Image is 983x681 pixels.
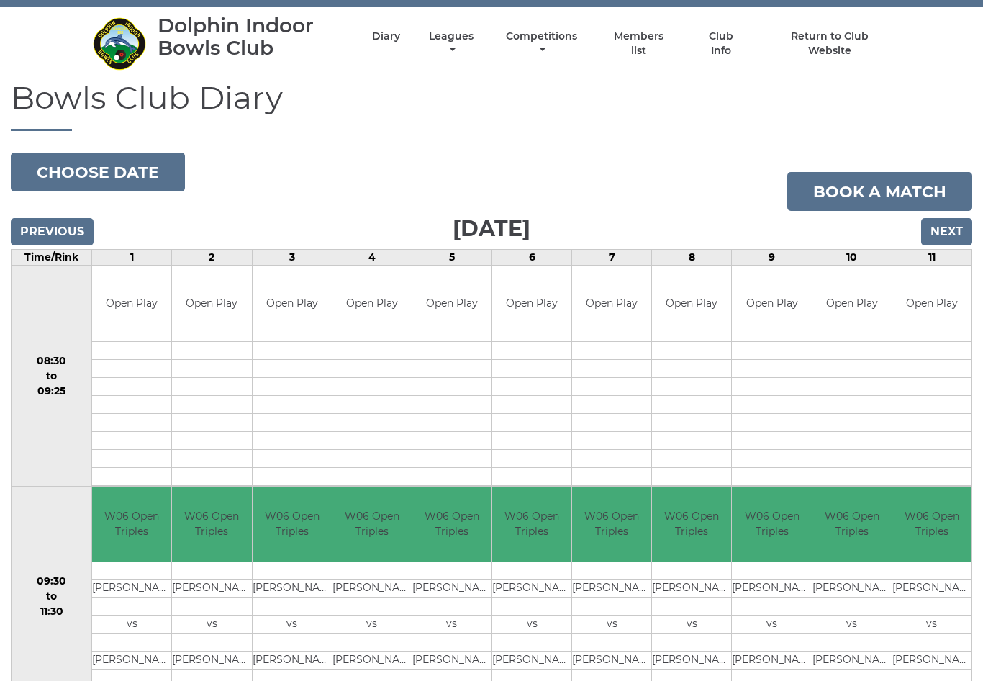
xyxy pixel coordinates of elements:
[12,251,92,266] td: Time/Rink
[332,617,412,635] td: vs
[812,251,892,266] td: 10
[12,266,92,487] td: 08:30 to 09:25
[332,251,412,266] td: 4
[253,653,332,671] td: [PERSON_NAME]
[172,487,251,563] td: W06 Open Triples
[492,487,571,563] td: W06 Open Triples
[92,487,171,563] td: W06 Open Triples
[92,617,171,635] td: vs
[892,266,971,342] td: Open Play
[921,219,972,246] input: Next
[412,653,491,671] td: [PERSON_NAME]
[732,581,811,599] td: [PERSON_NAME]
[372,30,400,44] a: Diary
[572,251,652,266] td: 7
[492,617,571,635] td: vs
[892,487,971,563] td: W06 Open Triples
[572,581,651,599] td: [PERSON_NAME]
[172,581,251,599] td: [PERSON_NAME]
[652,487,731,563] td: W06 Open Triples
[572,653,651,671] td: [PERSON_NAME]
[332,266,412,342] td: Open Play
[697,30,744,58] a: Club Info
[572,487,651,563] td: W06 Open Triples
[606,30,672,58] a: Members list
[812,266,892,342] td: Open Play
[492,581,571,599] td: [PERSON_NAME]
[892,617,971,635] td: vs
[502,30,581,58] a: Competitions
[92,251,172,266] td: 1
[252,251,332,266] td: 3
[812,487,892,563] td: W06 Open Triples
[332,653,412,671] td: [PERSON_NAME]
[253,581,332,599] td: [PERSON_NAME]
[332,487,412,563] td: W06 Open Triples
[412,251,491,266] td: 5
[572,617,651,635] td: vs
[412,266,491,342] td: Open Play
[892,251,971,266] td: 11
[732,653,811,671] td: [PERSON_NAME]
[253,617,332,635] td: vs
[92,653,171,671] td: [PERSON_NAME]
[732,617,811,635] td: vs
[892,653,971,671] td: [PERSON_NAME]
[652,617,731,635] td: vs
[812,653,892,671] td: [PERSON_NAME]
[425,30,477,58] a: Leagues
[652,653,731,671] td: [PERSON_NAME]
[172,251,252,266] td: 2
[158,15,347,60] div: Dolphin Indoor Bowls Club
[172,266,251,342] td: Open Play
[253,266,332,342] td: Open Play
[572,266,651,342] td: Open Play
[92,17,146,71] img: Dolphin Indoor Bowls Club
[652,251,732,266] td: 8
[11,153,185,192] button: Choose date
[492,251,572,266] td: 6
[652,581,731,599] td: [PERSON_NAME]
[892,581,971,599] td: [PERSON_NAME]
[412,487,491,563] td: W06 Open Triples
[492,266,571,342] td: Open Play
[769,30,891,58] a: Return to Club Website
[732,266,811,342] td: Open Play
[92,266,171,342] td: Open Play
[92,581,171,599] td: [PERSON_NAME]
[732,487,811,563] td: W06 Open Triples
[812,617,892,635] td: vs
[652,266,731,342] td: Open Play
[492,653,571,671] td: [PERSON_NAME]
[172,617,251,635] td: vs
[11,81,972,132] h1: Bowls Club Diary
[172,653,251,671] td: [PERSON_NAME]
[787,173,972,212] a: Book a match
[732,251,812,266] td: 9
[412,581,491,599] td: [PERSON_NAME]
[253,487,332,563] td: W06 Open Triples
[11,219,94,246] input: Previous
[332,581,412,599] td: [PERSON_NAME]
[412,617,491,635] td: vs
[812,581,892,599] td: [PERSON_NAME]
